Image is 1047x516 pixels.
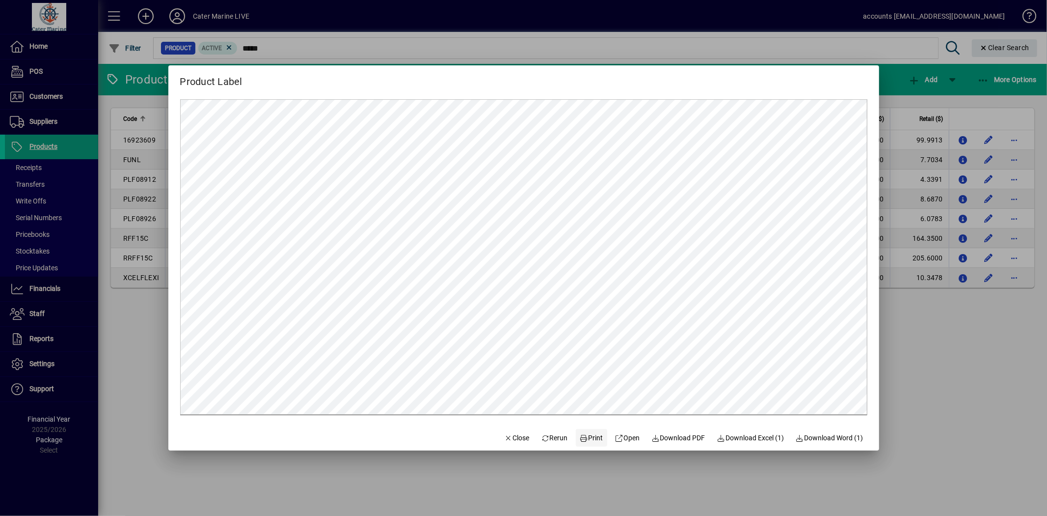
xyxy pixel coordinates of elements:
button: Download Excel (1) [713,429,788,447]
button: Download Word (1) [792,429,867,447]
span: Print [580,433,603,443]
button: Close [500,429,534,447]
span: Download Word (1) [796,433,863,443]
a: Open [611,429,644,447]
button: Print [576,429,607,447]
span: Close [504,433,530,443]
span: Download PDF [651,433,705,443]
span: Download Excel (1) [717,433,784,443]
span: Open [615,433,640,443]
h2: Product Label [168,65,254,89]
span: Rerun [541,433,568,443]
a: Download PDF [647,429,709,447]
